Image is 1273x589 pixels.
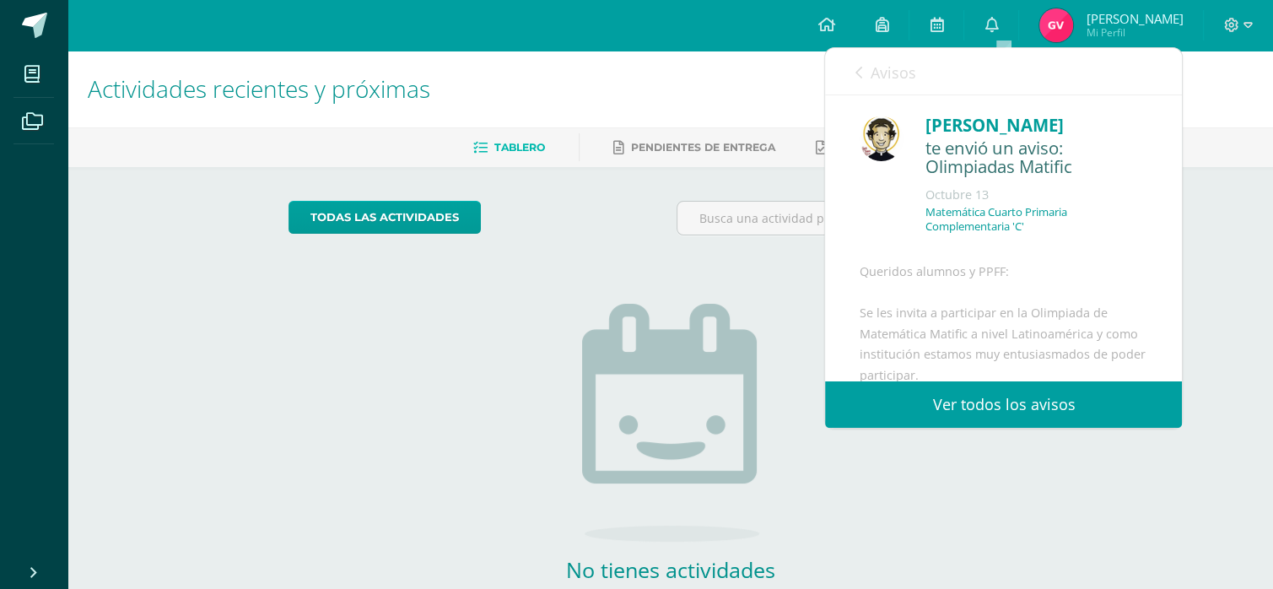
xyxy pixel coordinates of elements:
div: [PERSON_NAME] [925,112,1148,138]
p: Matemática Cuarto Primaria Complementaria 'C' [925,205,1148,234]
a: Entregadas [816,134,909,161]
a: Ver todos los avisos [825,381,1182,428]
img: 4bd1cb2f26ef773666a99eb75019340a.png [859,116,904,161]
img: 7dc5dd6dc5eac2a4813ab7ae4b6d8255.png [1039,8,1073,42]
a: todas las Actividades [289,201,481,234]
span: Pendientes de entrega [631,141,775,154]
div: Octubre 13 [925,186,1148,203]
span: Avisos [870,62,915,83]
span: Tablero [494,141,545,154]
img: no_activities.png [582,304,759,542]
a: Tablero [473,134,545,161]
span: Mi Perfil [1086,25,1183,40]
a: Pendientes de entrega [613,134,775,161]
div: te envió un aviso: Olimpiadas Matific [925,138,1148,178]
h2: No tienes actividades [502,555,839,584]
span: Actividades recientes y próximas [88,73,430,105]
input: Busca una actividad próxima aquí... [677,202,1051,235]
span: [PERSON_NAME] [1086,10,1183,27]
